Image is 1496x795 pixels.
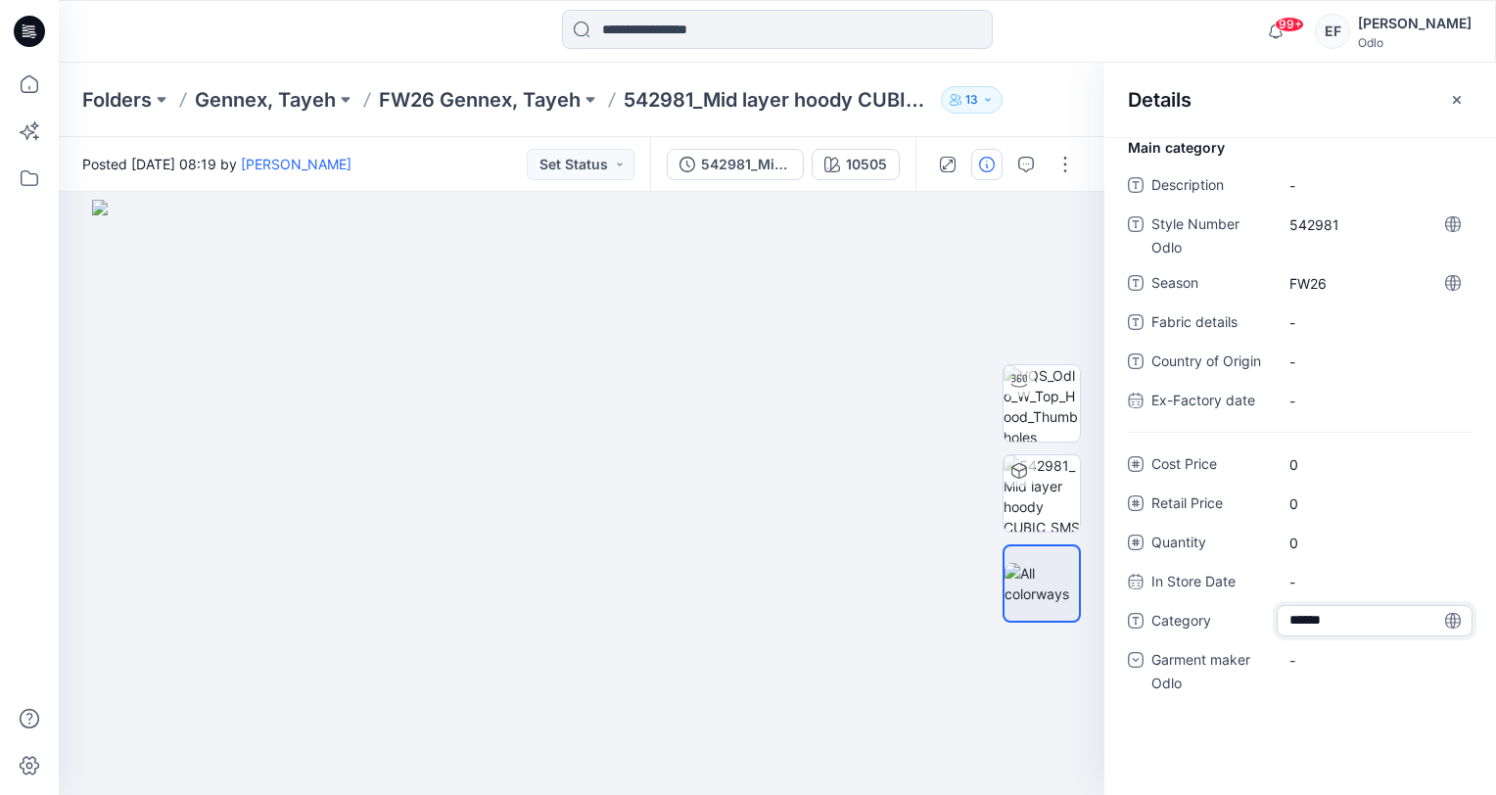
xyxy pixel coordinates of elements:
button: Details [971,149,1003,180]
span: Category [1151,609,1269,636]
span: Style Number Odlo [1151,212,1269,259]
span: 542981 [1289,214,1460,235]
img: 542981_Mid layer hoody CUBIC_SMS_3D 10505 [1004,455,1080,532]
a: Gennex, Tayeh [195,86,336,114]
div: Odlo [1358,35,1472,50]
span: Quantity [1151,531,1269,558]
p: 13 [965,89,978,111]
span: Ex-Factory date [1151,389,1269,416]
button: 542981_Mid layer hoody CUBIC_SMS_3D [667,149,804,180]
span: Country of Origin [1151,350,1269,377]
span: Posted [DATE] 08:19 by [82,154,351,174]
a: Folders [82,86,152,114]
span: Cost Price [1151,452,1269,480]
button: 10505 [812,149,900,180]
button: 13 [941,86,1003,114]
div: 542981_Mid layer hoody CUBIC_SMS_3D [701,154,791,175]
span: Season [1151,271,1269,299]
img: All colorways [1005,563,1079,604]
span: Fabric details [1151,310,1269,338]
div: [PERSON_NAME] [1358,12,1472,35]
span: - [1289,391,1460,411]
a: [PERSON_NAME] [241,156,351,172]
span: - [1289,351,1460,372]
div: EF [1315,14,1350,49]
span: 0 [1289,454,1460,475]
span: - [1289,312,1460,333]
span: - [1289,572,1460,592]
a: FW26 Gennex, Tayeh [379,86,581,114]
span: 99+ [1275,17,1304,32]
span: Main category [1128,137,1225,158]
span: In Store Date [1151,570,1269,597]
div: 10505 [846,154,887,175]
img: VQS_Odlo_W_Top_Hood_Thumbholes [1004,365,1080,442]
span: - [1289,175,1460,196]
span: FW26 [1289,273,1460,294]
span: 0 [1289,533,1460,553]
img: eyJhbGciOiJIUzI1NiIsImtpZCI6IjAiLCJzbHQiOiJzZXMiLCJ0eXAiOiJKV1QifQ.eyJkYXRhIjp7InR5cGUiOiJzdG9yYW... [92,200,1071,795]
h2: Details [1128,88,1192,112]
span: Description [1151,173,1269,201]
span: 0 [1289,493,1460,514]
span: Retail Price [1151,491,1269,519]
span: Garment maker Odlo [1151,648,1269,695]
div: - [1289,650,1319,671]
p: 542981_Mid layer hoody CUBIC_SMS_3D [624,86,933,114]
